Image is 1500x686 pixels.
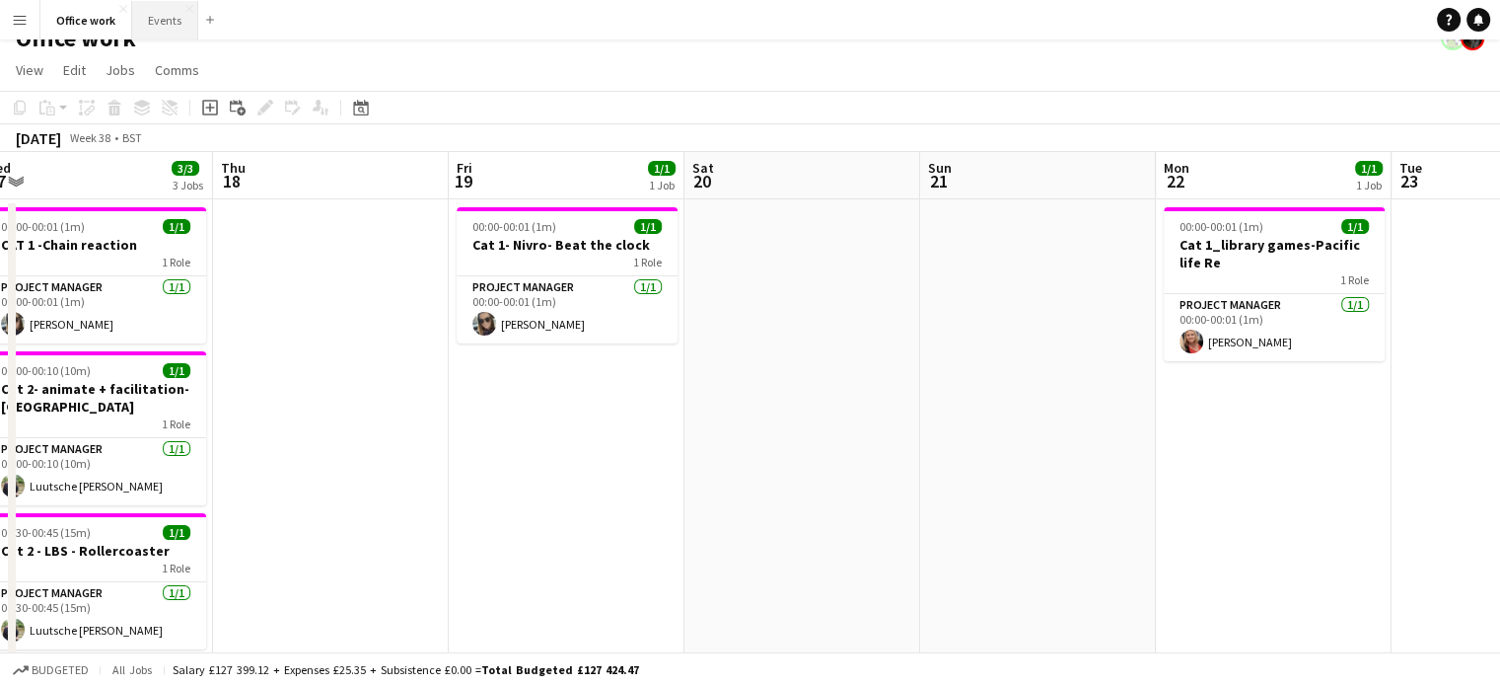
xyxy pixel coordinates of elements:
div: 3 Jobs [173,178,203,192]
span: Budgeted [32,663,89,677]
span: 20 [689,170,714,192]
span: 1 Role [162,561,190,575]
span: View [16,61,43,79]
a: Jobs [98,57,143,83]
app-job-card: 00:00-00:01 (1m)1/1Cat 1- Nivro- Beat the clock1 RoleProject Manager1/100:00-00:01 (1m)[PERSON_NAME] [457,207,678,343]
span: Jobs [106,61,135,79]
span: Sat [692,159,714,177]
a: View [8,57,51,83]
span: 00:00-00:01 (1m) [1,219,85,234]
span: 23 [1396,170,1422,192]
span: 00:00-00:01 (1m) [1179,219,1263,234]
app-card-role: Project Manager1/100:00-00:01 (1m)[PERSON_NAME] [457,276,678,343]
div: Salary £127 399.12 + Expenses £25.35 + Subsistence £0.00 = [173,662,639,677]
app-card-role: Project Manager1/100:00-00:01 (1m)[PERSON_NAME] [1164,294,1385,361]
span: 22 [1161,170,1189,192]
span: Sun [928,159,952,177]
app-job-card: 00:00-00:01 (1m)1/1Cat 1_library games-Pacific life Re1 RoleProject Manager1/100:00-00:01 (1m)[PE... [1164,207,1385,361]
span: 3/3 [172,161,199,176]
span: 18 [218,170,246,192]
span: 1/1 [163,525,190,540]
span: Comms [155,61,199,79]
span: Week 38 [65,130,114,145]
span: 19 [454,170,472,192]
span: 1/1 [634,219,662,234]
div: BST [122,130,142,145]
span: 1/1 [648,161,676,176]
span: Edit [63,61,86,79]
div: [DATE] [16,128,61,148]
span: 1/1 [1355,161,1383,176]
span: 00:00-00:01 (1m) [472,219,556,234]
h3: Cat 1- Nivro- Beat the clock [457,236,678,254]
h3: Cat 1_library games-Pacific life Re [1164,236,1385,271]
button: Events [132,1,198,39]
span: 1 Role [633,255,662,269]
div: 1 Job [649,178,675,192]
span: 00:00-00:10 (10m) [1,363,91,378]
button: Budgeted [10,659,92,681]
span: 1 Role [162,417,190,431]
span: 1/1 [163,219,190,234]
span: Thu [221,159,246,177]
div: 1 Job [1356,178,1382,192]
span: 21 [925,170,952,192]
span: Tue [1399,159,1422,177]
span: 1/1 [1341,219,1369,234]
span: 00:30-00:45 (15m) [1,525,91,540]
span: 1 Role [1340,272,1369,287]
span: Mon [1164,159,1189,177]
span: 1/1 [163,363,190,378]
a: Comms [147,57,207,83]
button: Office work [40,1,132,39]
span: All jobs [108,662,156,677]
a: Edit [55,57,94,83]
span: Fri [457,159,472,177]
span: 1 Role [162,255,190,269]
span: Total Budgeted £127 424.47 [481,662,639,677]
